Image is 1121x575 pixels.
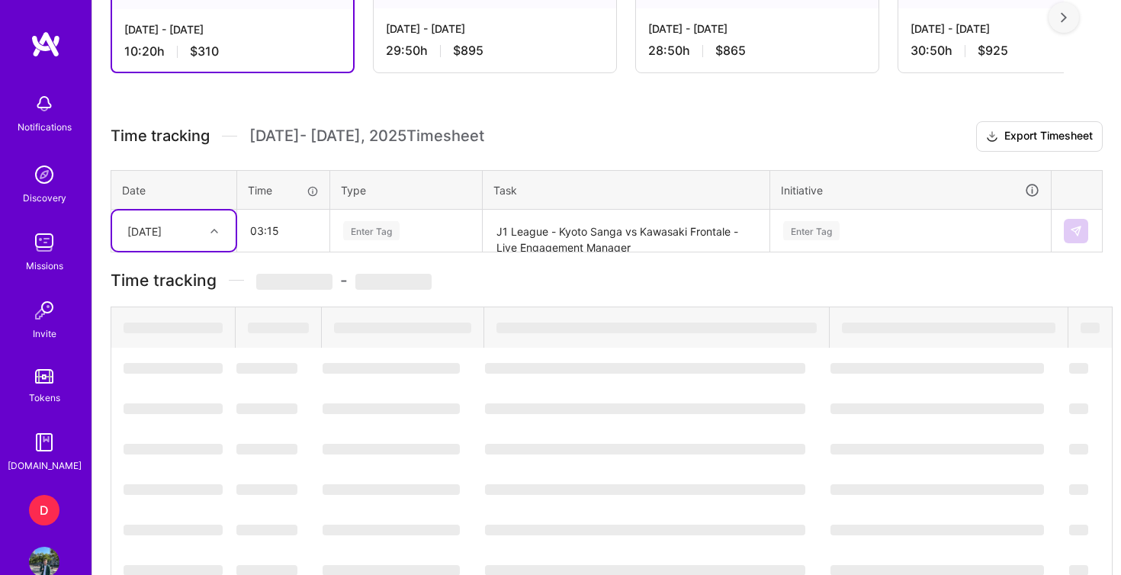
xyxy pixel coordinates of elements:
th: Task [483,170,770,210]
span: $310 [190,43,219,59]
div: [DATE] - [DATE] [386,21,604,37]
div: [DATE] - [DATE] [124,21,341,37]
div: Enter Tag [783,219,840,243]
span: ‌ [323,525,460,535]
span: $895 [453,43,483,59]
span: ‌ [236,363,297,374]
span: ‌ [485,525,805,535]
div: [DOMAIN_NAME] [8,458,82,474]
span: ‌ [496,323,817,333]
button: Export Timesheet [976,121,1103,152]
span: ‌ [323,403,460,414]
span: $865 [715,43,746,59]
span: ‌ [485,403,805,414]
span: ‌ [236,525,297,535]
span: ‌ [248,323,309,333]
div: 29:50 h [386,43,604,59]
span: ‌ [334,323,471,333]
span: ‌ [1069,363,1088,374]
div: [DATE] [127,223,162,239]
span: ‌ [1069,403,1088,414]
span: ‌ [830,363,1044,374]
span: ‌ [124,323,223,333]
span: ‌ [124,444,223,455]
input: HH:MM [238,210,329,251]
span: ‌ [236,484,297,495]
span: ‌ [236,403,297,414]
span: ‌ [485,444,805,455]
span: ‌ [323,484,460,495]
span: ‌ [124,363,223,374]
th: Type [330,170,483,210]
span: ‌ [355,274,432,290]
span: [DATE] - [DATE] , 2025 Timesheet [249,127,484,146]
img: teamwork [29,227,59,258]
span: ‌ [842,323,1055,333]
span: ‌ [323,363,460,374]
img: tokens [35,369,53,384]
span: ‌ [1069,444,1088,455]
span: ‌ [124,403,223,414]
a: D [25,495,63,525]
div: Tokens [29,390,60,406]
div: Invite [33,326,56,342]
div: [DATE] - [DATE] [648,21,866,37]
img: discovery [29,159,59,190]
span: ‌ [124,525,223,535]
span: ‌ [256,274,332,290]
span: ‌ [323,444,460,455]
img: Submit [1070,225,1082,237]
div: 28:50 h [648,43,866,59]
div: Time [248,182,319,198]
i: icon Download [986,129,998,145]
div: Enter Tag [343,219,400,243]
div: Discovery [23,190,66,206]
h3: Time tracking [111,271,1103,290]
div: Notifications [18,119,72,135]
img: Invite [29,295,59,326]
span: ‌ [1081,323,1100,333]
th: Date [111,170,237,210]
img: bell [29,88,59,119]
span: ‌ [830,484,1044,495]
img: right [1061,12,1067,23]
span: $925 [978,43,1008,59]
span: ‌ [124,484,223,495]
span: ‌ [1069,484,1088,495]
span: - [256,271,432,290]
span: Time tracking [111,127,210,146]
i: icon Chevron [210,227,218,235]
div: 10:20 h [124,43,341,59]
img: guide book [29,427,59,458]
span: ‌ [485,484,805,495]
span: ‌ [830,525,1044,535]
span: ‌ [830,444,1044,455]
div: Initiative [781,181,1040,199]
span: ‌ [1069,525,1088,535]
span: ‌ [485,363,805,374]
div: Missions [26,258,63,274]
span: ‌ [236,444,297,455]
span: ‌ [830,403,1044,414]
img: logo [31,31,61,58]
div: D [29,495,59,525]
